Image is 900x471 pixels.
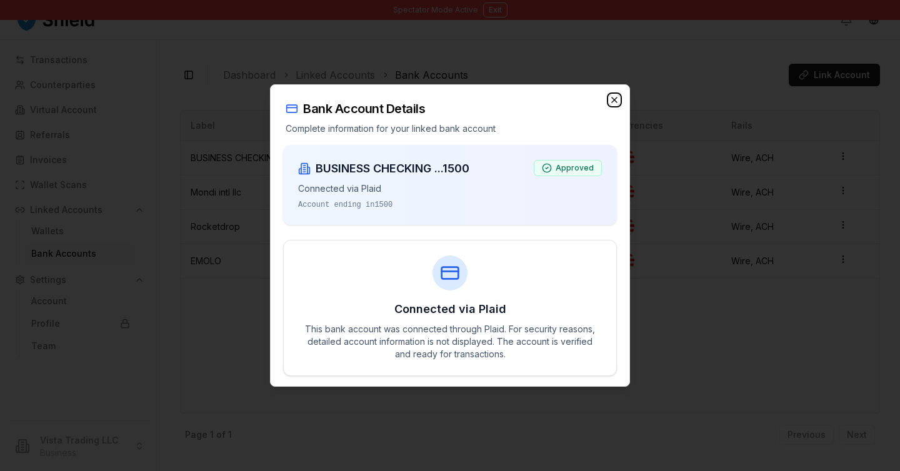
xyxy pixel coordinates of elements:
[534,160,602,176] div: Approved
[299,323,601,360] p: This bank account was connected through Plaid. For security reasons, detailed account information...
[299,300,601,318] h3: Connected via Plaid
[298,200,469,210] p: Account ending in 1500
[316,160,469,177] h3: BUSINESS CHECKING ...1500
[298,182,469,195] p: Connected via Plaid
[286,122,614,135] p: Complete information for your linked bank account
[286,100,614,117] h2: Bank Account Details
